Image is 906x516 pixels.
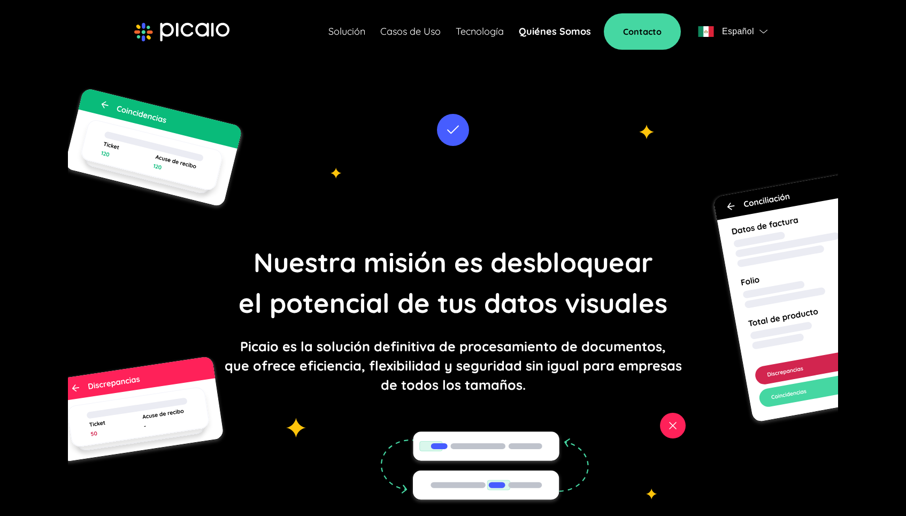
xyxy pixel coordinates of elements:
[134,22,229,42] img: picaio-logo
[328,24,365,39] a: Solución
[239,242,667,324] p: Nuestra misión es desbloquear el potencial de tus datos visuales
[225,337,682,395] p: Picaio es la solución definitiva de procesamiento de documentos, que ofrece eficiencia, flexibili...
[604,13,681,50] a: Contacto
[380,24,441,39] a: Casos de Uso
[519,24,591,39] a: Quiénes Somos
[759,29,767,34] img: flag
[456,24,504,39] a: Tecnología
[694,21,772,42] button: flagEspañolflag
[698,26,714,37] img: flag
[722,24,754,39] span: Español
